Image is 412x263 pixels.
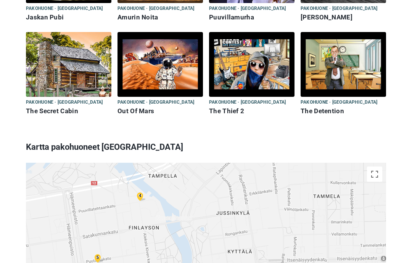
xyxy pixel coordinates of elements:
[26,98,103,107] span: Pakohuone · [GEOGRAPHIC_DATA]
[26,137,386,157] h3: Kartta pakohuoneet [GEOGRAPHIC_DATA]
[117,13,203,21] h6: Amurin Noita
[209,13,295,21] h6: Puuvillamurha
[301,32,386,117] a: The Detention Pakohuone · [GEOGRAPHIC_DATA] The Detention
[209,32,295,97] img: The Thief 2
[135,191,145,200] div: 4
[117,5,194,13] span: Pakohuone · [GEOGRAPHIC_DATA]
[137,192,146,201] img: map-view-ico-yellow.png
[367,167,382,182] button: Koko näytön näkymä päälle/pois
[301,107,386,115] h6: The Detention
[26,32,111,117] a: The Secret Cabin Pakohuone · [GEOGRAPHIC_DATA] The Secret Cabin
[93,253,102,262] div: 5
[26,13,111,21] h6: Jaskan Pubi
[209,98,286,107] span: Pakohuone · [GEOGRAPHIC_DATA]
[301,13,386,21] h6: [PERSON_NAME]
[26,5,103,13] span: Pakohuone · [GEOGRAPHIC_DATA]
[209,107,295,115] h6: The Thief 2
[301,98,377,107] span: Pakohuone · [GEOGRAPHIC_DATA]
[26,32,111,97] img: The Secret Cabin
[117,32,203,117] a: Out Of Mars Pakohuone · [GEOGRAPHIC_DATA] Out Of Mars
[117,107,203,115] h6: Out Of Mars
[26,107,111,115] h6: The Secret Cabin
[301,32,386,97] img: The Detention
[209,32,295,117] a: The Thief 2 Pakohuone · [GEOGRAPHIC_DATA] The Thief 2
[117,32,203,97] img: Out Of Mars
[117,98,194,107] span: Pakohuone · [GEOGRAPHIC_DATA]
[209,5,286,13] span: Pakohuone · [GEOGRAPHIC_DATA]
[301,5,377,13] span: Pakohuone · [GEOGRAPHIC_DATA]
